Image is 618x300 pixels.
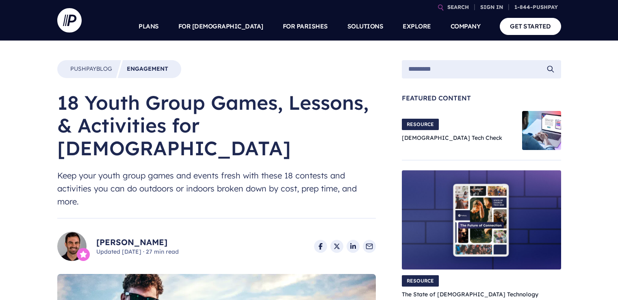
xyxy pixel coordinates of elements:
[330,240,343,253] a: Share on X
[57,232,87,261] img: Ryan Nelson
[347,240,360,253] a: Share on LinkedIn
[314,240,327,253] a: Share on Facebook
[402,119,439,130] span: RESOURCE
[127,65,168,73] a: Engagement
[57,91,376,159] h1: 18 Youth Group Games, Lessons, & Activities for [DEMOGRAPHIC_DATA]
[500,18,561,35] a: GET STARTED
[96,237,179,248] a: [PERSON_NAME]
[522,111,561,150] img: Church Tech Check Blog Hero Image
[363,240,376,253] a: Share via Email
[96,248,179,256] span: Updated [DATE] 27 min read
[57,169,376,208] span: Keep your youth group games and events fresh with these 18 contests and activities you can do out...
[283,12,328,41] a: FOR PARISHES
[451,12,481,41] a: COMPANY
[70,65,112,73] a: PushpayBlog
[402,134,502,141] a: [DEMOGRAPHIC_DATA] Tech Check
[347,12,384,41] a: SOLUTIONS
[402,95,561,101] span: Featured Content
[139,12,159,41] a: PLANS
[143,248,144,255] span: ·
[178,12,263,41] a: FOR [DEMOGRAPHIC_DATA]
[402,275,439,287] span: RESOURCE
[70,65,96,72] span: Pushpay
[403,12,431,41] a: EXPLORE
[402,291,538,298] a: The State of [DEMOGRAPHIC_DATA] Technology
